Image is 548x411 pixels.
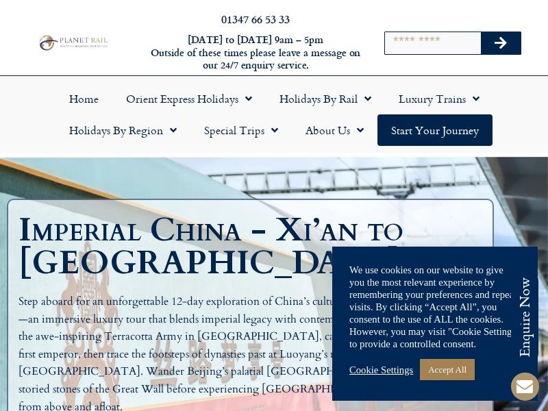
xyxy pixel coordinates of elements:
[420,359,475,380] a: Accept All
[385,83,493,114] a: Luxury Trains
[349,364,413,376] a: Cookie Settings
[190,114,292,146] a: Special Trips
[112,83,266,114] a: Orient Express Holidays
[266,83,385,114] a: Holidays by Rail
[7,83,541,146] nav: Menu
[377,114,493,146] a: Start your Journey
[292,114,377,146] a: About Us
[18,214,489,279] h1: Imperial China - Xi’an to [GEOGRAPHIC_DATA]
[481,32,521,54] button: Search
[221,11,290,27] a: 01347 66 53 33
[349,264,521,350] div: We use cookies on our website to give you the most relevant experience by remembering your prefer...
[55,83,112,114] a: Home
[55,114,190,146] a: Holidays by Region
[149,34,362,72] h6: [DATE] to [DATE] 9am – 5pm Outside of these times please leave a message on our 24/7 enquiry serv...
[36,34,110,51] img: Planet Rail Train Holidays Logo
